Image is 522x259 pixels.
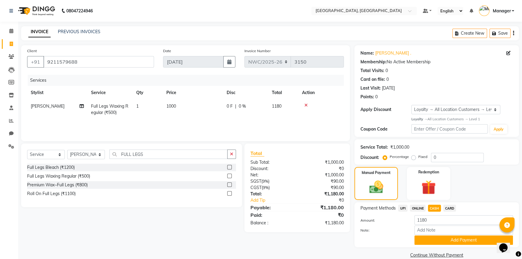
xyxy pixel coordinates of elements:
div: Discount: [360,154,379,161]
div: ₹0 [297,166,348,172]
span: ONLINE [410,205,426,212]
label: Amount: [356,218,410,223]
span: 0 % [239,103,246,109]
div: ₹1,000.00 [297,172,348,178]
div: No Active Membership [360,59,513,65]
div: ₹0 [306,197,348,204]
th: Service [87,86,133,99]
div: Paid: [246,211,297,219]
th: Action [298,86,344,99]
div: [DATE] [382,85,395,91]
div: ₹90.00 [297,178,348,185]
strong: Loyalty → [411,117,427,121]
span: CASH [428,205,441,212]
span: SGST [250,178,261,184]
span: CARD [443,205,456,212]
div: ₹1,000.00 [297,159,348,166]
input: Add Note [414,226,513,235]
div: ₹0 [297,211,348,219]
label: Fixed [418,154,427,160]
img: logo [15,2,57,19]
div: Card on file: [360,76,385,83]
label: Client [27,48,37,54]
a: PREVIOUS INVOICES [58,29,100,34]
div: Balance : [246,220,297,226]
input: Search by Name/Mobile/Email/Code [43,56,154,68]
div: Full Legs Bleach (₹1200) [27,164,75,171]
a: [PERSON_NAME] . [375,50,411,56]
div: 0 [386,76,389,83]
span: Payment Methods [360,205,396,211]
div: Name: [360,50,374,56]
div: ₹90.00 [297,185,348,191]
button: Create New [452,29,487,38]
label: Percentage [390,154,409,160]
input: Amount [414,215,513,225]
img: _gift.svg [417,178,440,197]
span: | [235,103,236,109]
div: All Location Customers → Level 1 [411,117,513,122]
th: Disc [223,86,268,99]
button: Apply [490,125,507,134]
div: Full Legs Waxing Regular (₹500) [27,173,90,179]
span: Full Legs Waxing Regular (₹500) [91,103,128,115]
span: 9% [263,185,269,190]
div: ( ) [246,185,297,191]
span: Manager [492,8,511,14]
div: ( ) [246,178,297,185]
div: Sub Total: [246,159,297,166]
div: Membership: [360,59,387,65]
span: 9% [263,179,268,184]
div: 0 [375,94,378,100]
div: Apply Discount [360,106,411,113]
a: Add Tip [246,197,306,204]
div: ₹1,180.00 [297,191,348,197]
th: Qty [133,86,163,99]
input: Enter Offer / Coupon Code [411,124,488,134]
label: Date [163,48,171,54]
div: Coupon Code [360,126,411,132]
button: Save [489,29,511,38]
div: Last Visit: [360,85,381,91]
label: Redemption [418,169,439,175]
div: ₹1,180.00 [297,204,348,211]
span: UPI [398,205,407,212]
div: Points: [360,94,374,100]
label: Note: [356,228,410,233]
div: Service Total: [360,144,388,150]
input: Search or Scan [109,150,228,159]
div: Services [28,75,348,86]
a: INVOICE [28,27,51,37]
div: Roll On Full Legs (₹1100) [27,191,76,197]
div: ₹1,180.00 [297,220,348,226]
div: Discount: [246,166,297,172]
span: 0 F [227,103,233,109]
label: Invoice Number [244,48,271,54]
span: 1 [136,103,139,109]
div: Payable: [246,204,297,211]
div: 0 [385,68,388,74]
span: [PERSON_NAME] [31,103,64,109]
th: Stylist [27,86,87,99]
th: Total [268,86,298,99]
span: 1000 [166,103,176,109]
div: Net: [246,172,297,178]
div: Total: [246,191,297,197]
img: Manager [479,5,489,16]
div: ₹1,000.00 [390,144,409,150]
span: 1180 [272,103,281,109]
span: Total [250,150,264,156]
button: +91 [27,56,44,68]
div: Premium Wax~Full Legs (₹800) [27,182,88,188]
img: _cash.svg [365,179,388,195]
th: Price [163,86,223,99]
b: 08047224946 [66,2,93,19]
a: Continue Without Payment [356,252,518,258]
iframe: chat widget [497,235,516,253]
label: Manual Payment [362,170,391,175]
span: CGST [250,185,262,190]
button: Add Payment [414,235,513,245]
div: Total Visits: [360,68,384,74]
